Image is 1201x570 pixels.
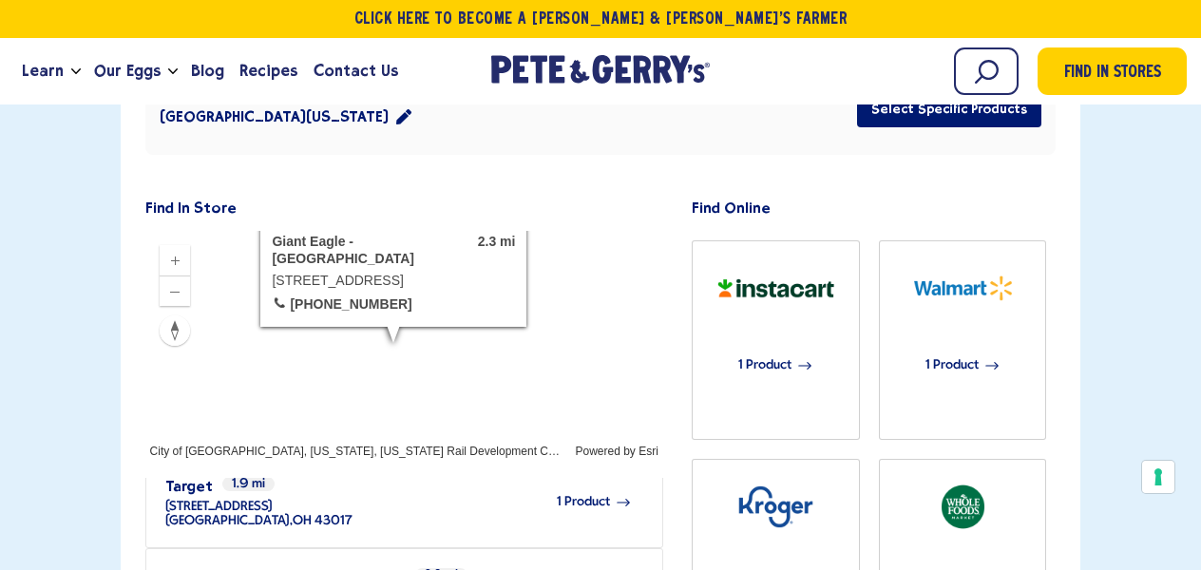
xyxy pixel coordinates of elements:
a: Recipes [232,46,305,97]
a: Our Eggs [86,46,168,97]
span: Find in Stores [1064,61,1161,86]
span: Contact Us [314,59,398,83]
span: Recipes [239,59,297,83]
a: Learn [14,46,71,97]
button: Open the dropdown menu for Our Eggs [168,68,178,75]
input: Search [954,47,1019,95]
span: Our Eggs [94,59,161,83]
a: Blog [183,46,232,97]
a: Contact Us [306,46,406,97]
button: Open the dropdown menu for Learn [71,68,81,75]
span: Learn [22,59,64,83]
button: Your consent preferences for tracking technologies [1142,461,1174,493]
a: Find in Stores [1038,47,1187,95]
span: Blog [191,59,224,83]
